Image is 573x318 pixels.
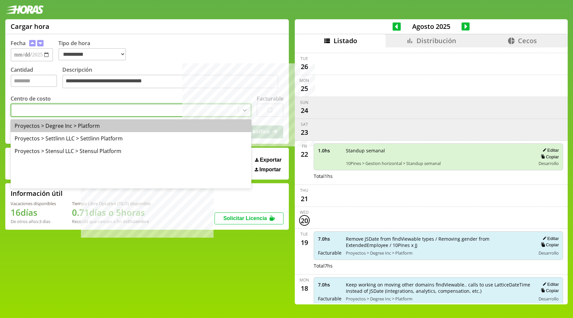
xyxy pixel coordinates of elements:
div: Tue [300,231,308,237]
h1: Cargar hora [11,22,49,31]
span: Facturable [318,295,341,302]
div: Fri [302,143,307,149]
label: Facturable [257,95,284,102]
button: Copiar [539,154,559,160]
div: 20 [299,215,310,226]
div: 23 [299,127,310,138]
span: Keep working on moving other domains findViewable.. calls to use LatticeDateTime instead of JSDat... [346,281,531,294]
span: Desarrollo [539,296,559,302]
div: Mon [299,78,309,83]
div: Tue [300,56,308,61]
div: Thu [300,188,308,193]
button: Copiar [539,288,559,293]
div: 21 [299,193,310,204]
span: 1.0 hs [318,147,341,154]
span: Remove JSDate from findViewable types / Removing gender from ExtendedEmployee / 10Pines x JJ [346,236,531,248]
div: scrollable content [295,47,568,304]
span: 7.0 hs [318,236,341,242]
label: Descripción [62,66,284,90]
span: 7.0 hs [318,281,341,288]
img: logotipo [5,5,44,14]
button: Copiar [539,242,559,248]
input: Cantidad [11,75,57,87]
div: Vacaciones disponibles [11,200,56,206]
label: Fecha [11,40,26,47]
span: Distribución [416,36,456,45]
div: 24 [299,105,310,116]
span: Exportar [260,157,282,163]
span: Desarrollo [539,160,559,166]
label: Cantidad [11,66,62,90]
label: Centro de costo [11,95,51,102]
button: Editar [541,236,559,241]
b: Diciembre [128,218,149,224]
div: 26 [299,61,310,72]
span: Agosto 2025 [401,22,462,31]
textarea: Descripción [62,75,278,89]
h2: Información útil [11,189,63,198]
span: Desarrollo [539,250,559,256]
div: 18 [299,283,310,293]
div: Recordá que vencen a fin de [72,218,151,224]
div: Total 7 hs [314,263,563,269]
span: Cecos [518,36,537,45]
h1: 0.71 días o 5 horas [72,206,151,218]
button: Editar [541,147,559,153]
span: 10Pines > Gestion horizontal > Standup semanal [346,160,531,166]
div: Proyectos > Stensul LLC > Stensul Platform [11,145,251,157]
span: Importar [259,167,281,173]
div: Total 1 hs [314,173,563,179]
button: Solicitar Licencia [215,212,284,224]
div: Sat [301,121,308,127]
select: Tipo de hora [58,48,126,60]
button: Editar [541,281,559,287]
div: Tiempo Libre Optativo (TiLO) disponible [72,200,151,206]
div: Sun [300,100,308,105]
div: Proyectos > Degree Inc > Platform [11,119,251,132]
div: 25 [299,83,310,94]
div: 22 [299,149,310,160]
div: 19 [299,237,310,248]
h1: 16 días [11,206,56,218]
div: Wed [300,209,309,215]
span: Proyectos > Degree Inc > Platform [346,250,531,256]
div: Proyectos > Settlinn LLC > Settlinn Platform [11,132,251,145]
span: Standup semanal [346,147,531,154]
span: Solicitar Licencia [223,215,267,221]
button: Exportar [253,157,284,163]
label: Tipo de hora [58,40,131,61]
span: Proyectos > Degree Inc > Platform [346,296,531,302]
div: Mon [299,277,309,283]
span: Listado [334,36,357,45]
div: De otros años: 3 días [11,218,56,224]
span: Facturable [318,250,341,256]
